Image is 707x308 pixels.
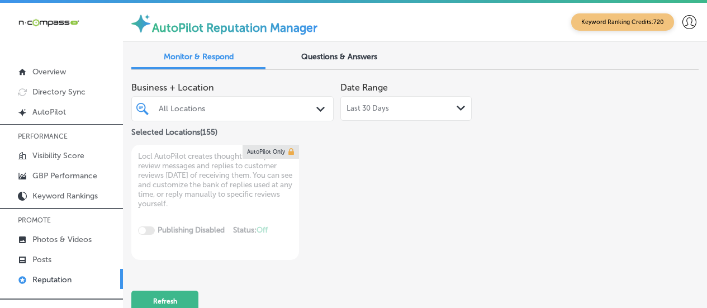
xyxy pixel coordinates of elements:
p: AutoPilot [32,107,66,117]
label: AutoPilot Reputation Manager [152,21,317,35]
p: GBP Performance [32,171,97,181]
div: All Locations [159,104,317,113]
p: Visibility Score [32,151,84,160]
span: Last 30 Days [347,104,389,113]
img: autopilot-icon [130,12,152,35]
span: Keyword Ranking Credits: 720 [571,13,674,31]
p: Selected Locations ( 155 ) [131,123,217,137]
p: Directory Sync [32,87,86,97]
p: Photos & Videos [32,235,92,244]
span: Business + Location [131,82,334,93]
span: Questions & Answers [301,52,377,61]
span: Monitor & Respond [164,52,234,61]
p: Keyword Rankings [32,191,98,201]
label: Date Range [340,82,388,93]
p: Overview [32,67,66,77]
img: 660ab0bf-5cc7-4cb8-ba1c-48b5ae0f18e60NCTV_CLogo_TV_Black_-500x88.png [18,17,79,28]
